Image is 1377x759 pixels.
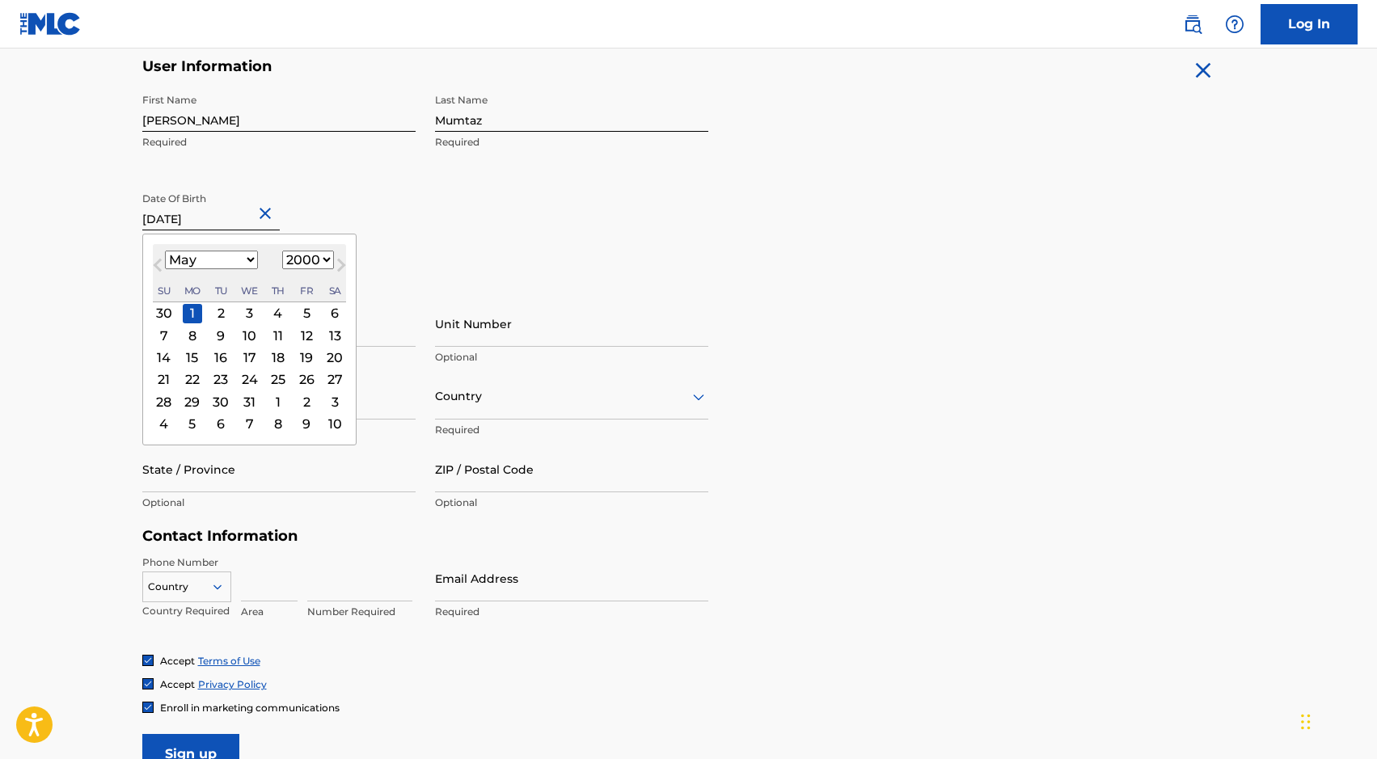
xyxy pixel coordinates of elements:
[198,655,260,667] a: Terms of Use
[211,369,230,389] div: Choose Tuesday, May 23rd, 2000
[143,702,153,712] img: checkbox
[182,326,201,345] div: Choose Monday, May 8th, 2000
[297,369,316,389] div: Choose Friday, May 26th, 2000
[1261,4,1358,44] a: Log In
[325,280,344,300] div: Saturday
[145,255,171,281] button: Previous Month
[325,414,344,433] div: Choose Saturday, June 10th, 2000
[154,369,173,389] div: Choose Sunday, May 21st, 2000
[325,369,344,389] div: Choose Saturday, May 27th, 2000
[142,283,1235,301] h5: Personal Address
[435,423,708,437] p: Required
[142,527,708,546] h5: Contact Information
[239,348,259,367] div: Choose Wednesday, May 17th, 2000
[268,280,287,300] div: Thursday
[142,495,416,510] p: Optional
[1183,15,1202,34] img: search
[325,392,344,411] div: Choose Saturday, June 3rd, 2000
[268,348,287,367] div: Choose Thursday, May 18th, 2000
[160,702,340,714] span: Enroll in marketing communications
[1296,681,1377,759] iframe: Chat Widget
[19,12,82,36] img: MLC Logo
[160,655,195,667] span: Accept
[143,679,153,689] img: checkbox
[256,189,280,238] button: Close
[182,280,201,300] div: Monday
[154,326,173,345] div: Choose Sunday, May 7th, 2000
[1176,8,1209,40] a: Public Search
[325,326,344,345] div: Choose Saturday, May 13th, 2000
[211,280,230,300] div: Tuesday
[154,303,173,323] div: Choose Sunday, April 30th, 2000
[268,303,287,323] div: Choose Thursday, May 4th, 2000
[268,326,287,345] div: Choose Thursday, May 11th, 2000
[182,369,201,389] div: Choose Monday, May 22nd, 2000
[211,392,230,411] div: Choose Tuesday, May 30th, 2000
[182,303,201,323] div: Choose Monday, May 1st, 2000
[239,414,259,433] div: Choose Wednesday, June 7th, 2000
[142,234,357,445] div: Choose Date
[325,303,344,323] div: Choose Saturday, May 6th, 2000
[154,414,173,433] div: Choose Sunday, June 4th, 2000
[1190,57,1216,83] img: close
[239,326,259,345] div: Choose Wednesday, May 10th, 2000
[211,326,230,345] div: Choose Tuesday, May 9th, 2000
[297,392,316,411] div: Choose Friday, June 2nd, 2000
[142,57,708,76] h5: User Information
[239,392,259,411] div: Choose Wednesday, May 31st, 2000
[239,303,259,323] div: Choose Wednesday, May 3rd, 2000
[1219,8,1251,40] div: Help
[142,135,416,150] p: Required
[198,678,267,690] a: Privacy Policy
[239,280,259,300] div: Wednesday
[325,348,344,367] div: Choose Saturday, May 20th, 2000
[328,255,354,281] button: Next Month
[297,348,316,367] div: Choose Friday, May 19th, 2000
[435,135,708,150] p: Required
[268,392,287,411] div: Choose Thursday, June 1st, 2000
[154,392,173,411] div: Choose Sunday, May 28th, 2000
[182,414,201,433] div: Choose Monday, June 5th, 2000
[241,605,298,619] p: Area
[268,369,287,389] div: Choose Thursday, May 25th, 2000
[211,348,230,367] div: Choose Tuesday, May 16th, 2000
[1301,698,1311,746] div: Drag
[153,302,346,435] div: Month May, 2000
[1225,15,1244,34] img: help
[435,350,708,365] p: Optional
[142,604,231,618] p: Country Required
[297,303,316,323] div: Choose Friday, May 5th, 2000
[435,605,708,619] p: Required
[143,656,153,665] img: checkbox
[239,369,259,389] div: Choose Wednesday, May 24th, 2000
[211,303,230,323] div: Choose Tuesday, May 2nd, 2000
[297,326,316,345] div: Choose Friday, May 12th, 2000
[307,605,412,619] p: Number Required
[160,678,195,690] span: Accept
[211,414,230,433] div: Choose Tuesday, June 6th, 2000
[435,495,708,510] p: Optional
[182,348,201,367] div: Choose Monday, May 15th, 2000
[154,280,173,300] div: Sunday
[154,348,173,367] div: Choose Sunday, May 14th, 2000
[297,414,316,433] div: Choose Friday, June 9th, 2000
[182,392,201,411] div: Choose Monday, May 29th, 2000
[268,414,287,433] div: Choose Thursday, June 8th, 2000
[297,280,316,300] div: Friday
